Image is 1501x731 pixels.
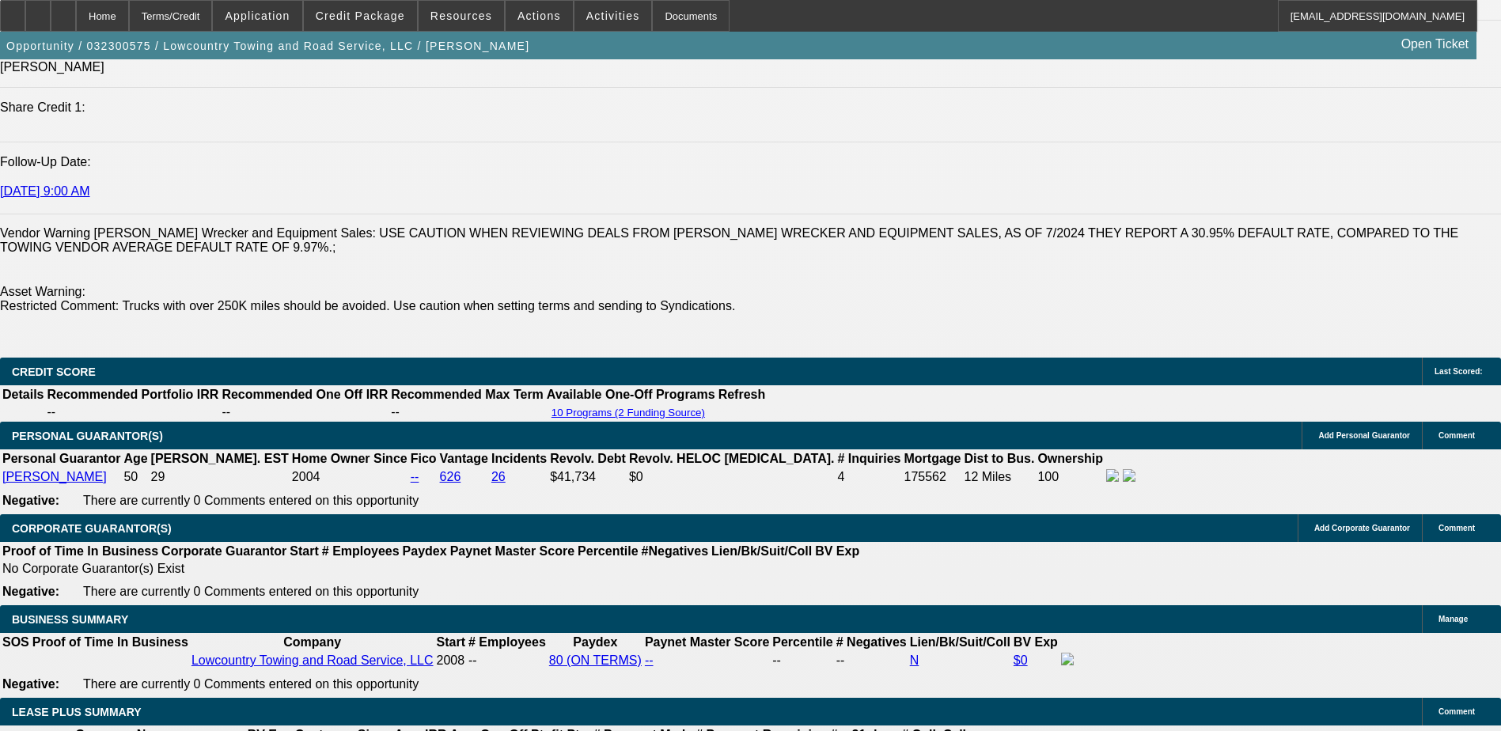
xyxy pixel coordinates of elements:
[904,468,962,486] td: 175562
[12,365,96,378] span: CREDIT SCORE
[1438,615,1468,623] span: Manage
[550,452,626,465] b: Revolv. Debt
[836,653,907,668] div: --
[2,387,44,403] th: Details
[213,1,301,31] button: Application
[304,1,417,31] button: Credit Package
[150,468,290,486] td: 29
[645,635,769,649] b: Paynet Master Score
[411,452,437,465] b: Fico
[586,9,640,22] span: Activities
[32,634,189,650] th: Proof of Time In Business
[161,544,286,558] b: Corporate Guarantor
[411,470,419,483] a: --
[546,387,716,403] th: Available One-Off Programs
[292,470,320,483] span: 2004
[221,404,389,420] td: --
[123,452,147,465] b: Age
[547,406,710,419] button: 10 Programs (2 Funding Source)
[2,470,107,483] a: [PERSON_NAME]
[191,653,434,667] a: Lowcountry Towing and Road Service, LLC
[2,677,59,691] b: Negative:
[12,430,163,442] span: PERSONAL GUARANTOR(S)
[322,544,400,558] b: # Employees
[450,544,574,558] b: Paynet Master Score
[815,544,859,558] b: BV Exp
[430,9,492,22] span: Resources
[965,452,1035,465] b: Dist to Bus.
[772,635,832,649] b: Percentile
[292,452,407,465] b: Home Owner Since
[390,387,544,403] th: Recommended Max Term
[964,468,1036,486] td: 12 Miles
[440,470,461,483] a: 626
[772,653,832,668] div: --
[436,652,466,669] td: 2008
[1014,635,1058,649] b: BV Exp
[46,387,219,403] th: Recommended Portfolio IRR
[2,561,866,577] td: No Corporate Guarantor(s) Exist
[437,635,465,649] b: Start
[2,452,120,465] b: Personal Guarantor
[12,706,142,718] span: LEASE PLUS SUMMARY
[225,9,290,22] span: Application
[1395,31,1475,58] a: Open Ticket
[1438,524,1475,532] span: Comment
[491,452,547,465] b: Incidents
[468,653,477,667] span: --
[46,404,219,420] td: --
[1438,431,1475,440] span: Comment
[6,40,529,52] span: Opportunity / 032300575 / Lowcountry Towing and Road Service, LLC / [PERSON_NAME]
[221,387,389,403] th: Recommended One Off IRR
[910,635,1010,649] b: Lien/Bk/Suit/Coll
[12,613,128,626] span: BUSINESS SUMMARY
[837,452,900,465] b: # Inquiries
[12,522,172,535] span: CORPORATE GUARANTOR(S)
[629,452,835,465] b: Revolv. HELOC [MEDICAL_DATA].
[1435,367,1483,376] span: Last Scored:
[2,494,59,507] b: Negative:
[1314,524,1410,532] span: Add Corporate Guarantor
[578,544,638,558] b: Percentile
[468,635,546,649] b: # Employees
[290,544,318,558] b: Start
[910,653,919,667] a: N
[645,653,654,667] a: --
[2,634,30,650] th: SOS
[718,387,767,403] th: Refresh
[1061,653,1074,665] img: facebook-icon.png
[316,9,405,22] span: Credit Package
[1318,431,1410,440] span: Add Personal Guarantor
[1106,469,1119,482] img: facebook-icon.png
[904,452,961,465] b: Mortgage
[491,470,506,483] a: 26
[403,544,447,558] b: Paydex
[1438,707,1475,716] span: Comment
[83,494,419,507] span: There are currently 0 Comments entered on this opportunity
[628,468,836,486] td: $0
[151,452,289,465] b: [PERSON_NAME]. EST
[1123,469,1135,482] img: linkedin-icon.png
[549,468,627,486] td: $41,734
[419,1,504,31] button: Resources
[549,653,642,667] a: 80 (ON TERMS)
[506,1,573,31] button: Actions
[390,404,544,420] td: --
[83,677,419,691] span: There are currently 0 Comments entered on this opportunity
[2,585,59,598] b: Negative:
[711,544,812,558] b: Lien/Bk/Suit/Coll
[574,1,652,31] button: Activities
[836,635,907,649] b: # Negatives
[283,635,341,649] b: Company
[642,544,709,558] b: #Negatives
[123,468,148,486] td: 50
[573,635,617,649] b: Paydex
[1014,653,1028,667] a: $0
[1037,468,1104,486] td: 100
[836,468,901,486] td: 4
[517,9,561,22] span: Actions
[1037,452,1103,465] b: Ownership
[2,544,159,559] th: Proof of Time In Business
[440,452,488,465] b: Vantage
[83,585,419,598] span: There are currently 0 Comments entered on this opportunity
